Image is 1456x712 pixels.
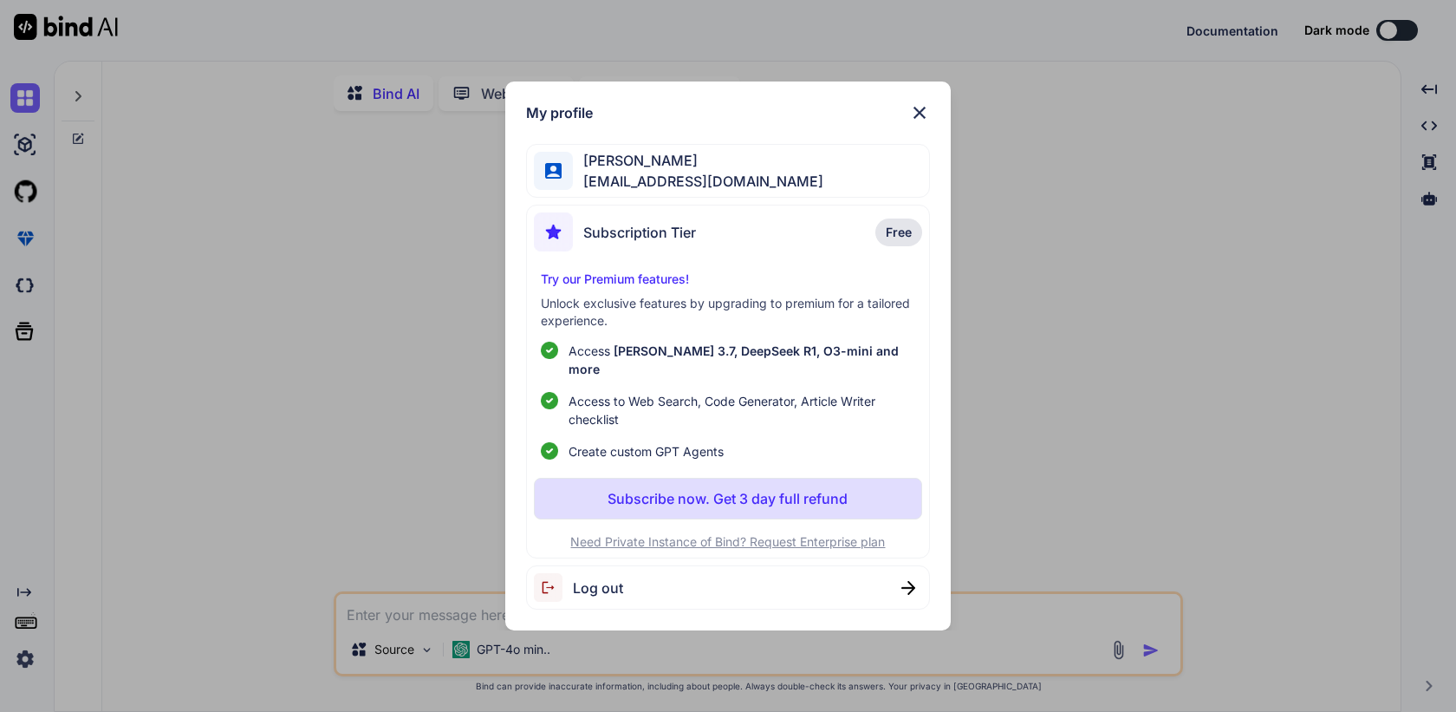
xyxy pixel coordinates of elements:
[886,224,912,241] span: Free
[608,488,848,509] p: Subscribe now. Get 3 day full refund
[541,392,558,409] img: checklist
[573,578,623,598] span: Log out
[541,271,914,288] p: Try our Premium features!
[541,295,914,330] p: Unlock exclusive features by upgrading to premium for a tailored experience.
[526,102,593,123] h1: My profile
[569,342,914,378] p: Access
[541,442,558,460] img: checklist
[573,171,823,192] span: [EMAIL_ADDRESS][DOMAIN_NAME]
[534,212,573,251] img: subscription
[583,222,696,243] span: Subscription Tier
[569,442,724,461] span: Create custom GPT Agents
[541,342,558,359] img: checklist
[901,581,915,595] img: close
[534,478,921,519] button: Subscribe now. Get 3 day full refund
[569,392,914,428] span: Access to Web Search, Code Generator, Article Writer checklist
[909,102,930,123] img: close
[569,343,899,376] span: [PERSON_NAME] 3.7, DeepSeek R1, O3-mini and more
[573,150,823,171] span: [PERSON_NAME]
[545,163,562,180] img: profile
[534,533,921,551] p: Need Private Instance of Bind? Request Enterprise plan
[534,573,573,602] img: logout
